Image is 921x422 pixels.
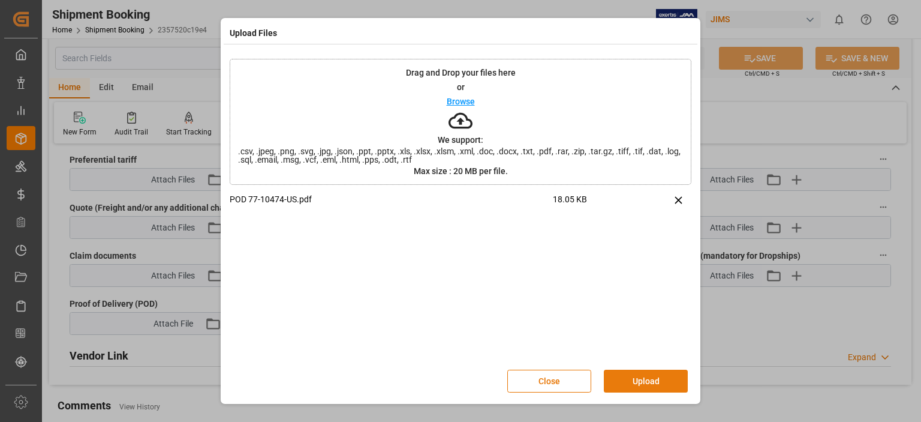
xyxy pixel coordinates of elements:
[604,370,688,393] button: Upload
[230,193,553,206] p: POD 77-10474-US.pdf
[438,136,483,144] p: We support:
[230,147,691,164] span: .csv, .jpeg, .png, .svg, .jpg, .json, .ppt, .pptx, .xls, .xlsx, .xlsm, .xml, .doc, .docx, .txt, ....
[406,68,516,77] p: Drag and Drop your files here
[447,97,475,106] p: Browse
[457,83,465,91] p: or
[507,370,591,393] button: Close
[230,59,691,185] div: Drag and Drop your files hereorBrowseWe support:.csv, .jpeg, .png, .svg, .jpg, .json, .ppt, .pptx...
[230,27,277,40] h4: Upload Files
[414,167,508,175] p: Max size : 20 MB per file.
[553,193,634,214] span: 18.05 KB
